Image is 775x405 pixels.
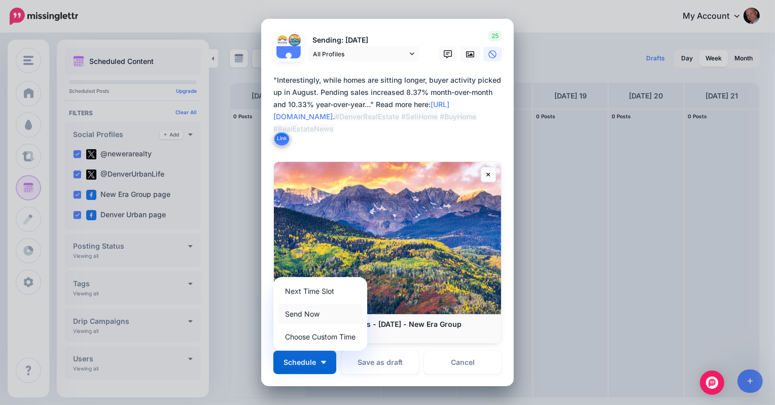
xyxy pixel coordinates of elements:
span: All Profiles [313,49,407,59]
p: [DOMAIN_NAME] [284,329,491,338]
div: "Interestingly, while homes are sitting longer, buyer activity picked up in August. Pending sales... [273,74,507,135]
img: 13557915_1047257942031428_1918167887830394184_n-bsa42523.jpg [276,34,289,46]
a: Choose Custom Time [277,327,363,347]
a: Next Time Slot [277,281,363,301]
span: 25 [488,31,502,41]
div: Schedule [273,277,367,351]
button: Save as draft [341,351,419,374]
button: Link [273,131,290,146]
img: Denver Real Estate News - September 2025 - New Era Group [274,162,501,314]
img: user_default_image.png [276,46,301,71]
img: tEGfRtQ3-28608.jpg [289,34,301,46]
b: Denver Real Estate News - [DATE] - New Era Group [284,320,462,328]
a: Cancel [424,351,502,374]
div: Open Intercom Messenger [700,370,724,395]
span: Schedule [284,359,316,366]
a: All Profiles [308,47,419,61]
button: Schedule [273,351,336,374]
img: arrow-down-white.png [321,361,326,364]
a: Send Now [277,304,363,324]
p: Sending: [DATE] [308,35,419,46]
